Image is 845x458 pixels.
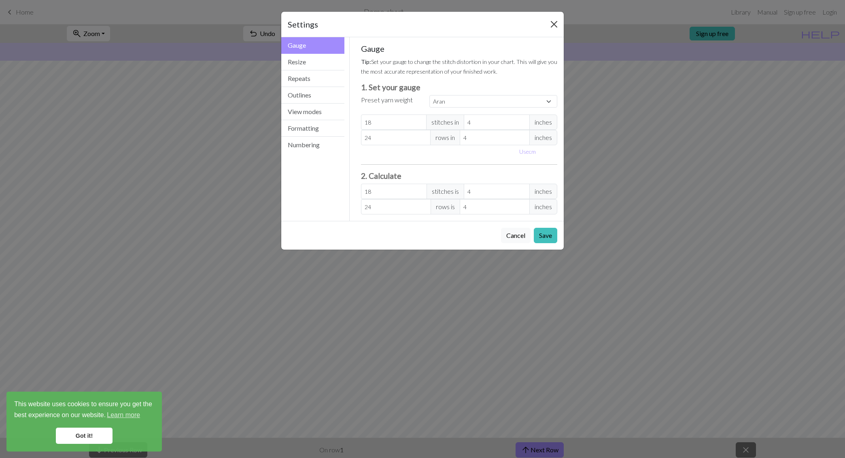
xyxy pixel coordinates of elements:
div: cookieconsent [6,392,162,452]
span: stitches in [426,114,464,130]
button: Outlines [281,87,344,104]
button: Cancel [501,228,531,243]
a: dismiss cookie message [56,428,113,444]
button: Repeats [281,70,344,87]
span: inches [529,199,557,214]
h5: Gauge [361,44,558,53]
button: Resize [281,54,344,70]
button: Close [548,18,561,31]
span: inches [529,114,557,130]
span: This website uses cookies to ensure you get the best experience on our website. [14,399,154,421]
span: rows is [431,199,460,214]
h3: 1. Set your gauge [361,83,558,92]
span: stitches is [427,184,464,199]
button: View modes [281,104,344,120]
small: Set your gauge to change the stitch distortion in your chart. This will give you the most accurat... [361,58,557,75]
strong: Tip: [361,58,371,65]
button: Numbering [281,137,344,153]
button: Save [534,228,557,243]
button: Usecm [516,145,539,158]
button: Formatting [281,120,344,137]
label: Preset yarn weight [361,95,413,105]
a: learn more about cookies [106,409,141,421]
h3: 2. Calculate [361,171,558,180]
button: Gauge [281,37,344,54]
span: inches [529,130,557,145]
span: rows in [430,130,460,145]
span: inches [529,184,557,199]
h5: Settings [288,18,318,30]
